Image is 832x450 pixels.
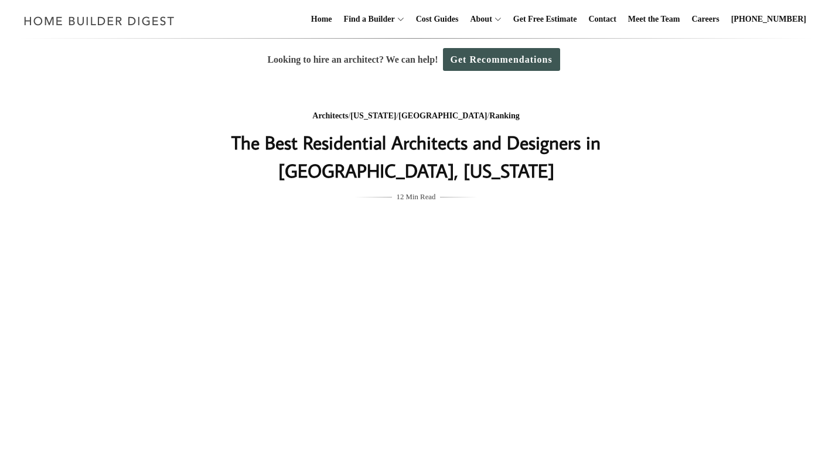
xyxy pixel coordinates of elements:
a: Ranking [489,111,519,120]
img: Home Builder Digest [19,9,180,32]
div: / / / [182,109,650,124]
a: Get Recommendations [443,48,560,71]
a: Meet the Team [623,1,685,38]
h1: The Best Residential Architects and Designers in [GEOGRAPHIC_DATA], [US_STATE] [182,128,650,185]
a: Architects [312,111,348,120]
a: About [465,1,492,38]
a: Careers [687,1,724,38]
a: Contact [584,1,620,38]
a: [US_STATE] [350,111,396,120]
span: 12 Min Read [397,190,436,203]
a: Find a Builder [339,1,395,38]
a: Get Free Estimate [509,1,582,38]
a: Cost Guides [411,1,463,38]
a: Home [306,1,337,38]
a: [PHONE_NUMBER] [727,1,811,38]
a: [GEOGRAPHIC_DATA] [398,111,487,120]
